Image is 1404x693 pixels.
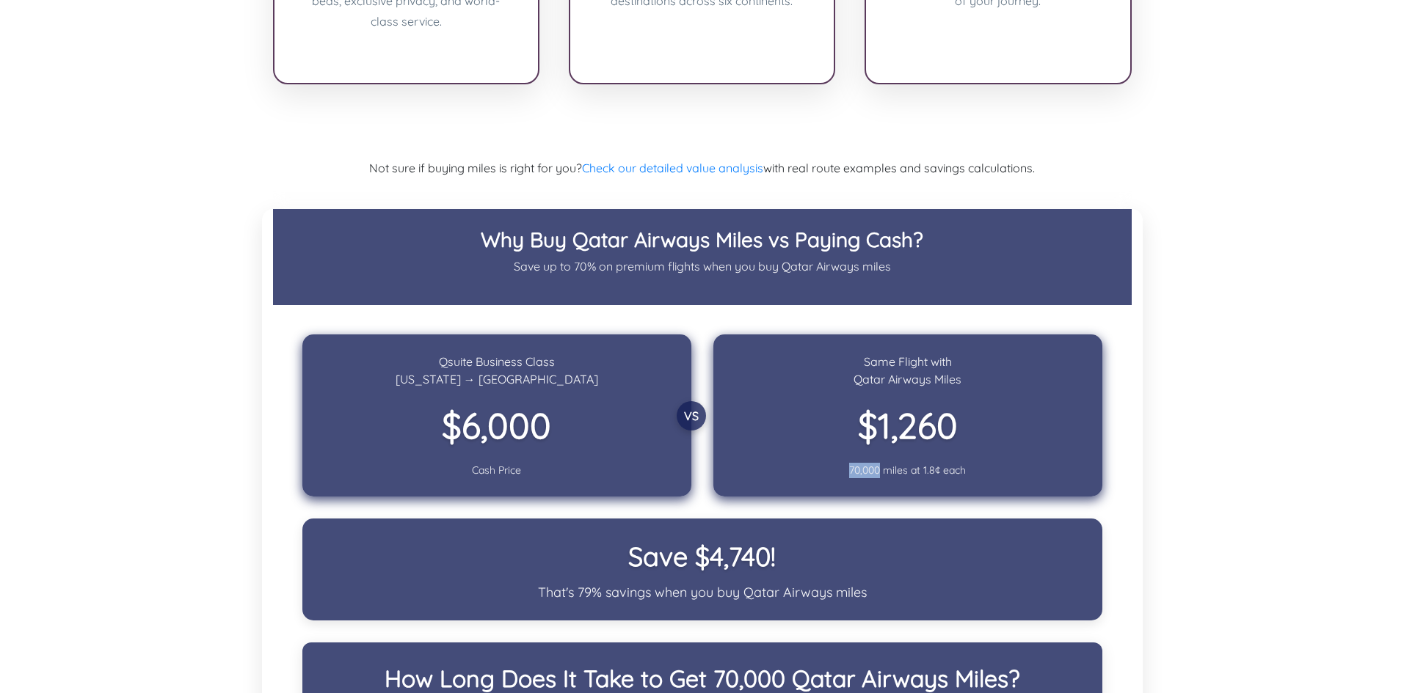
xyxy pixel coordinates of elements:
div: Same Flight with Qatar Airways Miles [732,353,1084,388]
div: Cash Price [321,463,673,478]
h2: How Long Does It Take to Get 70,000 Qatar Airways Miles? [332,664,1073,692]
div: Save $4,740! [321,537,1084,576]
div: $1,260 [732,399,1084,452]
div: $6,000 [321,399,673,452]
p: Not sure if buying miles is right for you? with real route examples and savings calculations. [292,159,1113,178]
h2: Why Buy Qatar Airways Miles vs Paying Cash? [291,227,1113,252]
a: Check our detailed value analysis [582,161,763,175]
div: Qsuite Business Class [US_STATE] → [GEOGRAPHIC_DATA] [321,353,673,388]
p: Save up to 70% on premium flights when you buy Qatar Airways miles [291,257,1113,275]
div: VS [677,401,706,430]
div: 70,000 miles at 1.8¢ each [732,463,1084,478]
div: That's 79% savings when you buy Qatar Airways miles [321,582,1084,602]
